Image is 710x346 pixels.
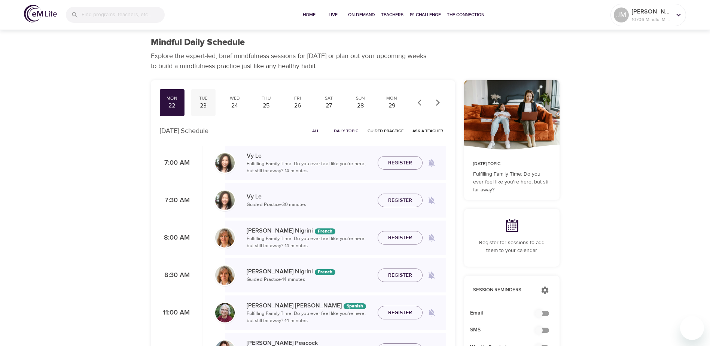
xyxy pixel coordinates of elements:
[160,126,208,136] p: [DATE] Schedule
[409,125,446,137] button: Ask a Teacher
[247,301,372,310] p: [PERSON_NAME] [PERSON_NAME]
[304,125,328,137] button: All
[473,239,551,255] p: Register for sessions to add them to your calendar
[378,268,423,282] button: Register
[225,95,244,101] div: Wed
[388,308,412,318] span: Register
[215,153,235,173] img: vy-profile-good-3.jpg
[247,192,372,201] p: Vy Le
[423,154,441,172] span: Remind me when a class goes live every Monday at 7:00 AM
[215,303,235,322] img: Bernice_Moore_min.jpg
[447,11,484,19] span: The Connection
[320,101,338,110] div: 27
[381,11,403,19] span: Teachers
[247,151,372,160] p: Vy Le
[378,306,423,320] button: Register
[215,228,235,248] img: MelissaNigiri.jpg
[470,309,542,317] span: Email
[24,5,57,22] img: logo
[473,161,551,167] p: [DATE] Topic
[423,191,441,209] span: Remind me when a class goes live every Monday at 7:30 AM
[412,127,443,134] span: Ask a Teacher
[388,233,412,243] span: Register
[632,16,671,23] p: 10706 Mindful Minutes
[194,101,213,110] div: 23
[288,101,307,110] div: 26
[160,233,190,243] p: 8:00 AM
[288,95,307,101] div: Fri
[351,101,370,110] div: 28
[315,269,335,275] div: The episodes in this programs will be in French
[82,7,165,23] input: Find programs, teachers, etc...
[324,11,342,19] span: Live
[344,303,366,309] div: The episodes in this programs will be in Spanish
[257,101,275,110] div: 25
[225,101,244,110] div: 24
[632,7,671,16] p: [PERSON_NAME]
[331,125,362,137] button: Daily Topic
[348,11,375,19] span: On-Demand
[300,11,318,19] span: Home
[334,127,359,134] span: Daily Topic
[247,226,372,235] p: [PERSON_NAME] Nigrini
[383,101,401,110] div: 29
[470,326,542,334] span: SMS
[351,95,370,101] div: Sun
[151,37,245,48] h1: Mindful Daily Schedule
[473,170,551,194] p: Fulfilling Family Time: Do you ever feel like you're here, but still far away?
[383,95,401,101] div: Mon
[423,266,441,284] span: Remind me when a class goes live every Monday at 8:30 AM
[215,191,235,210] img: vy-profile-good-3.jpg
[247,235,372,250] p: Fulfilling Family Time: Do you ever feel like you're here, but still far away? · 14 minutes
[160,158,190,168] p: 7:00 AM
[247,276,372,283] p: Guided Practice · 14 minutes
[409,11,441,19] span: 1% Challenge
[365,125,406,137] button: Guided Practice
[315,228,335,234] div: The episodes in this programs will be in French
[163,101,182,110] div: 22
[680,316,704,340] iframe: Button to launch messaging window
[473,286,533,294] p: Session Reminders
[151,51,432,71] p: Explore the expert-led, brief mindfulness sessions for [DATE] or plan out your upcoming weeks to ...
[163,95,182,101] div: Mon
[257,95,275,101] div: Thu
[388,158,412,168] span: Register
[368,127,403,134] span: Guided Practice
[378,194,423,207] button: Register
[388,271,412,280] span: Register
[320,95,338,101] div: Sat
[160,308,190,318] p: 11:00 AM
[160,270,190,280] p: 8:30 AM
[247,201,372,209] p: Guided Practice · 30 minutes
[247,160,372,175] p: Fulfilling Family Time: Do you ever feel like you're here, but still far away? · 14 minutes
[215,265,235,285] img: MelissaNigiri.jpg
[423,229,441,247] span: Remind me when a class goes live every Monday at 8:00 AM
[614,7,629,22] div: JM
[423,304,441,322] span: Remind me when a class goes live every Monday at 11:00 AM
[194,95,213,101] div: Tue
[388,196,412,205] span: Register
[247,267,372,276] p: [PERSON_NAME] Nigrini
[247,310,372,325] p: Fulfilling Family Time: Do you ever feel like you're here, but still far away? · 14 minutes
[378,156,423,170] button: Register
[307,127,325,134] span: All
[160,195,190,206] p: 7:30 AM
[378,231,423,245] button: Register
